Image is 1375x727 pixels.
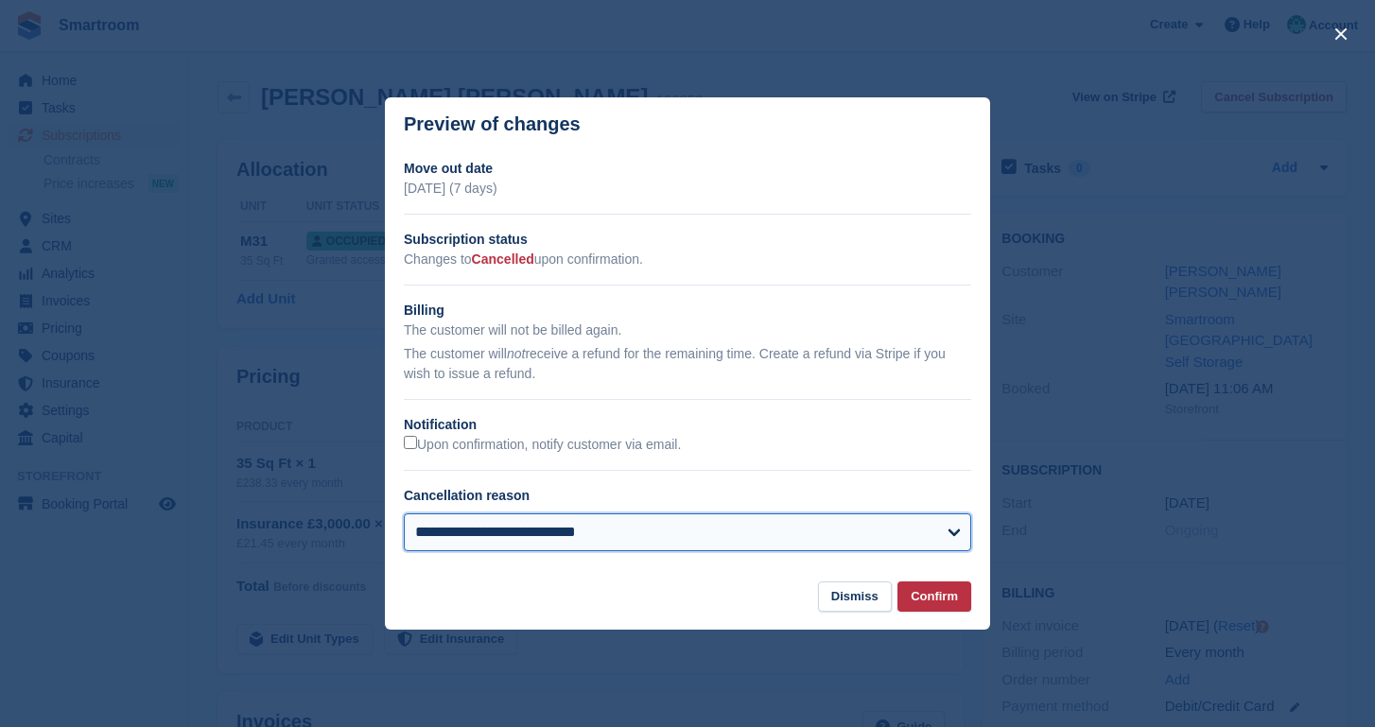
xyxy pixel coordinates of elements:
[404,436,681,454] label: Upon confirmation, notify customer via email.
[404,320,971,340] p: The customer will not be billed again.
[1326,19,1356,49] button: close
[404,344,971,384] p: The customer will receive a refund for the remaining time. Create a refund via Stripe if you wish...
[404,250,971,269] p: Changes to upon confirmation.
[472,251,534,267] span: Cancelled
[404,230,971,250] h2: Subscription status
[404,159,971,179] h2: Move out date
[404,415,971,435] h2: Notification
[404,113,581,135] p: Preview of changes
[404,436,417,449] input: Upon confirmation, notify customer via email.
[404,179,971,199] p: [DATE] (7 days)
[404,301,971,320] h2: Billing
[507,346,525,361] em: not
[897,581,971,613] button: Confirm
[404,488,530,503] label: Cancellation reason
[818,581,892,613] button: Dismiss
